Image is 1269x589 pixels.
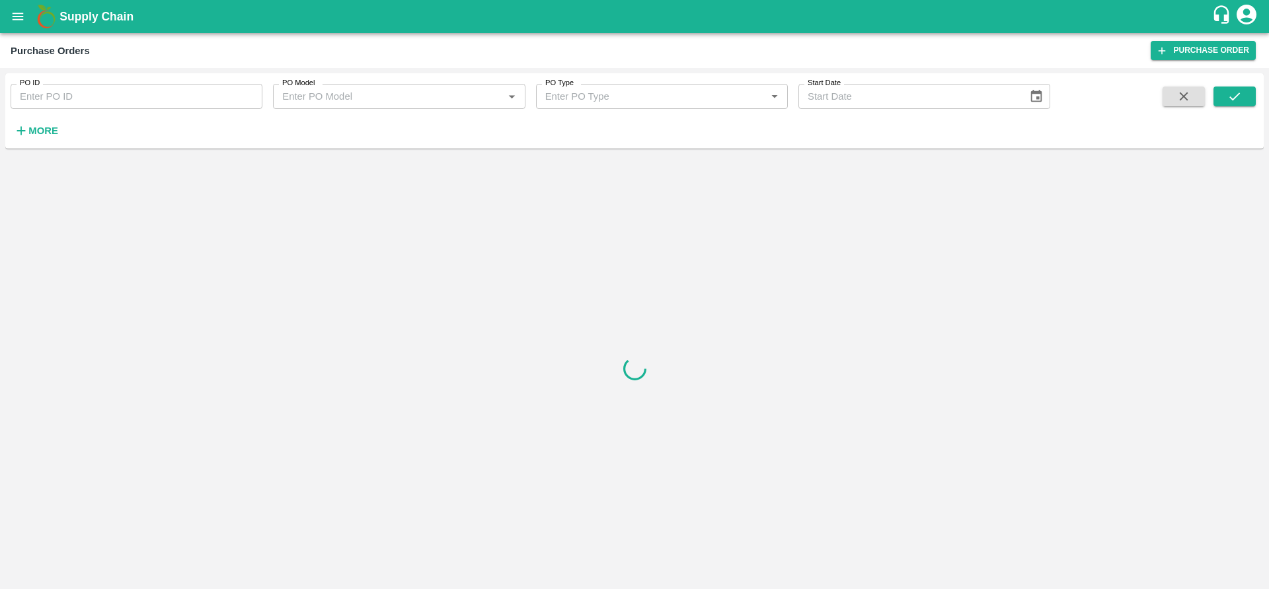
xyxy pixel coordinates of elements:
label: Start Date [808,78,841,88]
label: PO Type [545,78,574,88]
input: Enter PO ID [11,84,262,109]
input: Enter PO Type [540,88,762,105]
button: Open [503,88,520,105]
button: More [11,120,61,142]
div: account of current user [1235,3,1258,30]
button: open drawer [3,1,33,32]
div: Purchase Orders [11,42,90,59]
div: customer-support [1211,5,1235,28]
strong: More [28,125,58,136]
input: Enter PO Model [277,88,499,105]
input: Start Date [798,84,1019,109]
a: Purchase Order [1151,41,1256,60]
label: PO ID [20,78,40,88]
img: logo [33,3,59,30]
label: PO Model [282,78,315,88]
button: Open [766,88,783,105]
button: Choose date [1024,84,1049,109]
b: Supply Chain [59,10,134,23]
a: Supply Chain [59,7,1211,26]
